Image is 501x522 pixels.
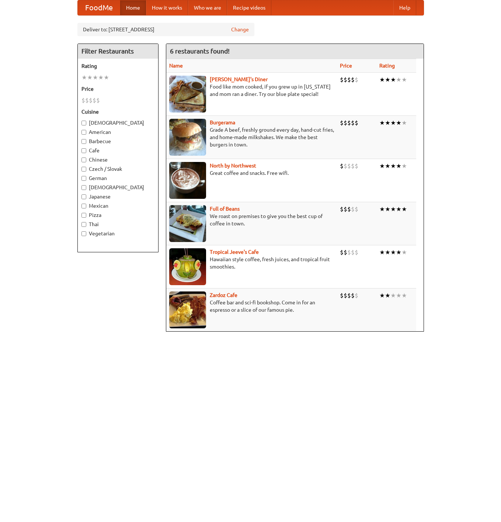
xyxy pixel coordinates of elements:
[401,248,407,256] li: ★
[379,291,385,300] li: ★
[385,119,390,127] li: ★
[81,174,154,182] label: German
[340,63,352,69] a: Price
[169,162,206,199] img: north.jpg
[81,230,154,237] label: Vegetarian
[351,76,355,84] li: $
[401,76,407,84] li: ★
[81,211,154,219] label: Pizza
[344,76,347,84] li: $
[169,83,334,98] p: Food like mom cooked, if you grew up in [US_STATE] and mom ran a diner. Try our blue plate special!
[81,121,86,125] input: [DEMOGRAPHIC_DATA]
[379,162,385,170] li: ★
[98,73,104,82] li: ★
[347,291,351,300] li: $
[351,162,355,170] li: $
[169,256,334,270] p: Hawaiian style coffee, fresh juices, and tropical fruit smoothies.
[78,44,158,59] h4: Filter Restaurants
[188,0,227,15] a: Who we are
[390,205,396,213] li: ★
[169,205,206,242] img: beans.jpg
[347,205,351,213] li: $
[81,156,154,163] label: Chinese
[169,299,334,314] p: Coffee bar and sci-fi bookshop. Come in for an espresso or a slice of our famous pie.
[344,205,347,213] li: $
[81,73,87,82] li: ★
[96,96,100,104] li: $
[351,205,355,213] li: $
[81,193,154,200] label: Japanese
[93,73,98,82] li: ★
[396,291,401,300] li: ★
[385,162,390,170] li: ★
[81,85,154,93] h5: Price
[81,194,86,199] input: Japanese
[210,163,256,169] a: North by Northwest
[169,248,206,285] img: jeeves.jpg
[401,291,407,300] li: ★
[396,162,401,170] li: ★
[390,76,396,84] li: ★
[396,119,401,127] li: ★
[351,291,355,300] li: $
[81,231,86,236] input: Vegetarian
[169,126,334,148] p: Grade A beef, freshly ground every day, hand-cut fries, and home-made milkshakes. We make the bes...
[390,119,396,127] li: ★
[120,0,146,15] a: Home
[347,119,351,127] li: $
[396,76,401,84] li: ★
[81,221,154,228] label: Thai
[379,76,385,84] li: ★
[81,130,86,135] input: American
[77,23,254,36] div: Deliver to: [STREET_ADDRESS]
[340,205,344,213] li: $
[355,76,358,84] li: $
[385,291,390,300] li: ★
[344,248,347,256] li: $
[347,162,351,170] li: $
[210,76,268,82] a: [PERSON_NAME]'s Diner
[401,205,407,213] li: ★
[81,128,154,136] label: American
[81,184,154,191] label: [DEMOGRAPHIC_DATA]
[385,248,390,256] li: ★
[401,119,407,127] li: ★
[379,63,395,69] a: Rating
[169,212,334,227] p: We roast on premises to give you the best cup of coffee in town.
[385,76,390,84] li: ★
[170,48,230,55] ng-pluralize: 6 restaurants found!
[396,248,401,256] li: ★
[344,119,347,127] li: $
[169,119,206,156] img: burgerama.jpg
[78,0,120,15] a: FoodMe
[81,139,86,144] input: Barbecue
[355,205,358,213] li: $
[385,205,390,213] li: ★
[396,205,401,213] li: ★
[81,167,86,172] input: Czech / Slovak
[169,169,334,177] p: Great coffee and snacks. Free wifi.
[81,119,154,127] label: [DEMOGRAPHIC_DATA]
[81,62,154,70] h5: Rating
[210,249,259,255] b: Tropical Jeeve's Cafe
[81,165,154,173] label: Czech / Slovak
[93,96,96,104] li: $
[81,213,86,218] input: Pizza
[379,248,385,256] li: ★
[393,0,416,15] a: Help
[351,119,355,127] li: $
[210,292,237,298] a: Zardoz Cafe
[379,119,385,127] li: ★
[89,96,93,104] li: $
[81,204,86,208] input: Mexican
[81,185,86,190] input: [DEMOGRAPHIC_DATA]
[231,26,249,33] a: Change
[87,73,93,82] li: ★
[355,291,358,300] li: $
[390,291,396,300] li: ★
[169,63,183,69] a: Name
[81,138,154,145] label: Barbecue
[340,248,344,256] li: $
[210,120,235,125] a: Burgerama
